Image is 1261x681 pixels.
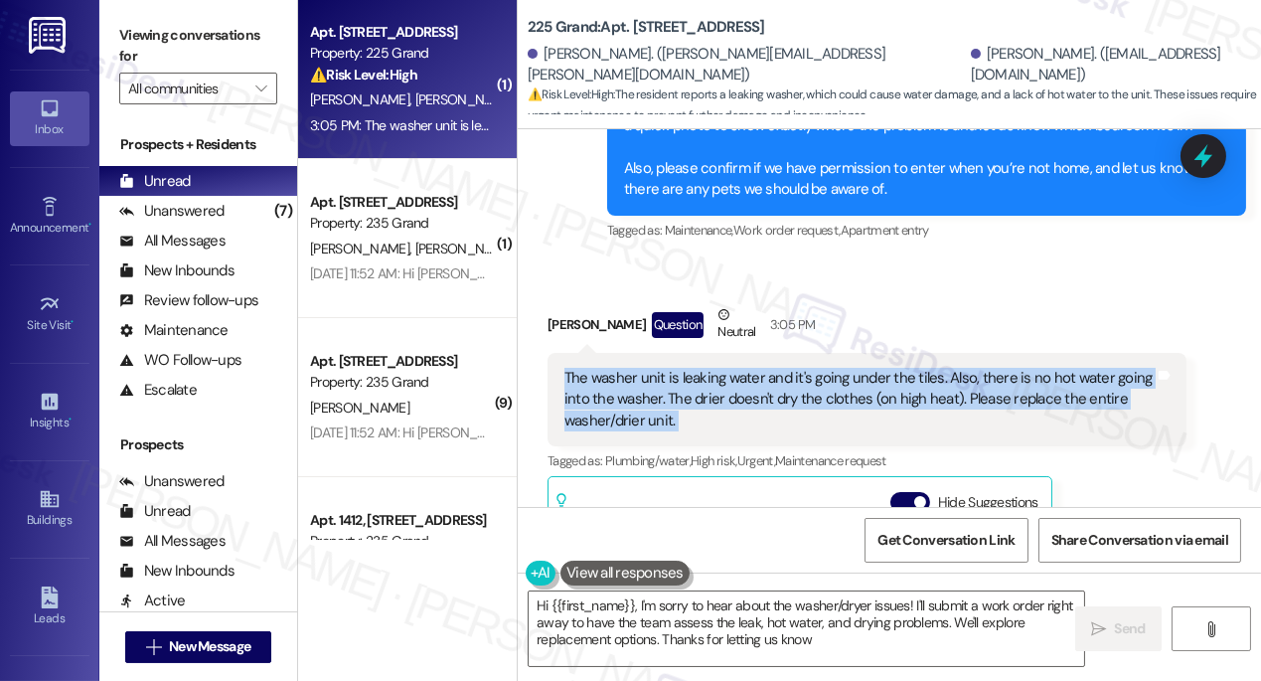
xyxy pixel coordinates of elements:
[119,231,226,252] div: All Messages
[310,399,409,417] span: [PERSON_NAME]
[146,639,161,655] i: 
[10,385,89,438] a: Insights •
[10,287,89,341] a: Site Visit •
[29,17,70,54] img: ResiDesk Logo
[971,44,1246,86] div: [PERSON_NAME]. ([EMAIL_ADDRESS][DOMAIN_NAME])
[269,196,297,227] div: (7)
[119,320,229,341] div: Maintenance
[310,351,494,372] div: Apt. [STREET_ADDRESS]
[119,350,241,371] div: WO Follow-ups
[765,314,815,335] div: 3:05 PM
[99,434,297,455] div: Prospects
[607,216,1246,245] div: Tagged as:
[553,492,669,529] div: Related guidelines
[169,636,250,657] span: New Message
[72,315,75,329] span: •
[548,304,1186,353] div: [PERSON_NAME]
[128,73,245,104] input: All communities
[1075,606,1162,651] button: Send
[10,91,89,145] a: Inbox
[528,85,1261,127] span: : The resident reports a leaking washer, which could cause water damage, and a lack of hot water ...
[310,531,494,552] div: Property: 235 Grand
[310,240,415,257] span: [PERSON_NAME]
[310,43,494,64] div: Property: 225 Grand
[564,368,1155,431] div: The washer unit is leaking water and it's going under the tiles. Also, there is no hot water goin...
[310,213,494,234] div: Property: 235 Grand
[548,446,1186,475] div: Tagged as:
[1091,621,1106,637] i: 
[652,312,705,337] div: Question
[119,171,191,192] div: Unread
[119,501,191,522] div: Unread
[10,581,89,634] a: Leads
[1051,530,1228,551] span: Share Conversation via email
[119,290,258,311] div: Review follow-ups
[605,452,691,469] span: Plumbing/water ,
[737,452,775,469] span: Urgent ,
[119,531,226,552] div: All Messages
[310,510,494,531] div: Apt. 1412, [STREET_ADDRESS]
[529,592,1084,666] textarea: Hi {{first_name}}, I'm sorry to hear about the washer/dryer issues! I'll submit a work order righ...
[310,372,494,393] div: Property: 235 Grand
[125,631,272,663] button: New Message
[713,304,759,346] div: Neutral
[1115,618,1146,639] span: Send
[69,413,72,426] span: •
[119,561,235,582] div: New Inbounds
[99,134,297,155] div: Prospects + Residents
[119,201,225,222] div: Unanswered
[119,260,235,281] div: New Inbounds
[415,90,515,108] span: [PERSON_NAME]
[1203,621,1218,637] i: 
[938,492,1038,513] label: Hide Suggestions
[841,222,929,239] span: Apartment entry
[624,73,1214,201] div: I’m so sorry to hear about the carpet nails and your son’s injury, [PERSON_NAME]. I’ll go ahead a...
[10,482,89,536] a: Buildings
[310,90,415,108] span: [PERSON_NAME]
[1038,518,1241,563] button: Share Conversation via email
[415,240,515,257] span: [PERSON_NAME]
[665,222,733,239] span: Maintenance ,
[733,222,841,239] span: Work order request ,
[865,518,1027,563] button: Get Conversation Link
[310,192,494,213] div: Apt. [STREET_ADDRESS]
[528,44,966,86] div: [PERSON_NAME]. ([PERSON_NAME][EMAIL_ADDRESS][PERSON_NAME][DOMAIN_NAME])
[119,20,277,73] label: Viewing conversations for
[775,452,886,469] span: Maintenance request
[88,218,91,232] span: •
[119,380,197,401] div: Escalate
[877,530,1015,551] span: Get Conversation Link
[255,81,266,96] i: 
[310,22,494,43] div: Apt. [STREET_ADDRESS]
[528,17,765,38] b: 225 Grand: Apt. [STREET_ADDRESS]
[119,591,186,611] div: Active
[119,471,225,492] div: Unanswered
[528,86,613,102] strong: ⚠️ Risk Level: High
[691,452,737,469] span: High risk ,
[310,66,417,84] strong: ⚠️ Risk Level: High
